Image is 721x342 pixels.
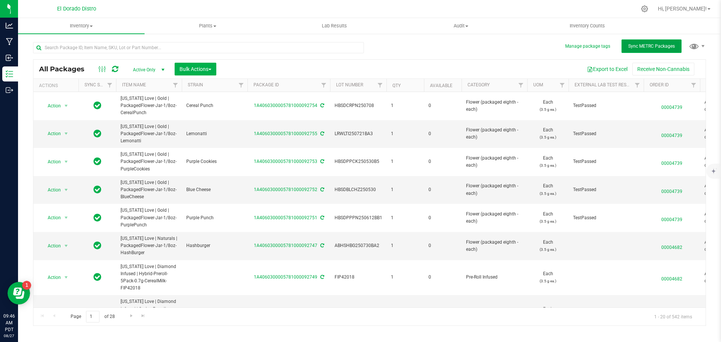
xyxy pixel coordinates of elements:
a: Filter [374,79,386,92]
span: 1 [391,102,419,109]
span: [US_STATE] Love | Gold | PackagedFlower-Jar-1/8oz-PurplePunch [121,207,177,229]
p: 08/27 [3,333,15,339]
span: 1 [391,214,419,221]
a: Qty [392,83,401,88]
span: Action [41,128,61,139]
a: Audit [398,18,524,34]
span: Sync from Compliance System [319,274,324,280]
p: (3.5 g ea.) [532,218,564,225]
span: Inventory [18,23,145,29]
input: Search Package ID, Item Name, SKU, Lot or Part Number... [33,42,364,53]
span: Sync from Compliance System [319,187,324,192]
span: Each [532,239,564,253]
inline-svg: Inventory [6,70,13,78]
span: TestPassed [573,214,639,221]
a: 1A4060300005781000092755 [254,131,317,136]
span: 00004739 [648,128,695,139]
inline-svg: Manufacturing [6,38,13,45]
span: 00004739 [648,100,695,111]
span: Sync METRC Packages [628,44,675,49]
span: 0 [428,186,457,193]
span: Blue Cheese [186,186,243,193]
button: Export to Excel [582,63,632,75]
span: 0 [428,214,457,221]
p: (3.5 g ea.) [532,190,564,197]
span: Each [532,127,564,141]
a: Available [430,83,453,88]
span: TestPassed [573,186,639,193]
button: Sync METRC Packages [621,39,682,53]
span: [US_STATE] Love | Gold | PackagedFlower-Jar-1/8oz-PurpleCookies [121,151,177,173]
span: In Sync [94,156,101,167]
a: Sync Status [84,82,113,87]
p: 09:46 AM PDT [3,313,15,333]
a: Item Name [122,82,146,87]
a: Filter [318,79,330,92]
iframe: Resource center unread badge [22,281,31,290]
iframe: Resource center [8,282,30,304]
span: 1 [391,186,419,193]
span: Action [41,185,61,195]
span: 0 [428,242,457,249]
p: (3.5 g ea.) [532,134,564,141]
span: ABHSHBG250730BA2 [335,242,382,249]
span: Sync from Compliance System [319,215,324,220]
span: Flower (packaged eighth - each) [466,99,523,113]
a: Lab Results [271,18,398,34]
a: Strain [188,82,203,87]
a: Category [468,82,490,87]
span: Sync from Compliance System [319,103,324,108]
inline-svg: Inbound [6,54,13,62]
span: 0 [428,102,457,109]
span: select [62,272,71,283]
span: El Dorado Distro [57,6,96,12]
span: Flower (packaged eighth - each) [466,127,523,141]
span: 00004682 [648,272,695,283]
span: 1 - 20 of 542 items [648,311,698,322]
a: Filter [235,79,247,92]
button: Manage package tags [565,43,610,50]
button: Bulk Actions [175,63,216,75]
a: 1A4060300005781000092752 [254,187,317,192]
span: Flower (packaged eighth - each) [466,211,523,225]
span: [US_STATE] Love | Gold | PackagedFlower-Jar-1/8oz-Lemonatti [121,123,177,145]
span: Sync from Compliance System [319,243,324,248]
span: [US_STATE] Love | Gold | PackagedFlower-Jar-1/8oz-CerealPunch [121,95,177,117]
div: Actions [39,83,75,88]
span: Page of 28 [64,311,121,322]
a: Plants [145,18,271,34]
span: 0 [428,130,457,137]
span: Action [41,101,61,111]
a: 1A4060300005781000092749 [254,274,317,280]
span: Each [532,155,564,169]
a: Package ID [253,82,279,87]
span: Action [41,157,61,167]
span: HBSDBLCHZ250530 [335,186,382,193]
span: select [62,128,71,139]
span: Each [532,211,564,225]
span: Each [532,270,564,285]
a: Lot Number [336,82,363,87]
span: Audit [398,23,524,29]
span: In Sync [94,100,101,111]
span: Sync from Compliance System [319,159,324,164]
inline-svg: Outbound [6,86,13,94]
span: In Sync [94,184,101,195]
button: Receive Non-Cannabis [632,63,694,75]
span: select [62,101,71,111]
span: Plants [145,23,271,29]
span: Purple Cookies [186,158,243,165]
p: (3.5 g ea.) [532,277,564,285]
span: select [62,157,71,167]
span: Hashburger [186,242,243,249]
span: 1 [391,158,419,165]
span: Pre-Roll Infused [466,274,523,281]
span: Inventory Counts [560,23,615,29]
a: Inventory [18,18,145,34]
a: Filter [515,79,527,92]
span: 1 [391,130,419,137]
span: Action [41,241,61,251]
span: Each [532,182,564,197]
p: (3.5 g ea.) [532,162,564,169]
span: Cereal Punch [186,102,243,109]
